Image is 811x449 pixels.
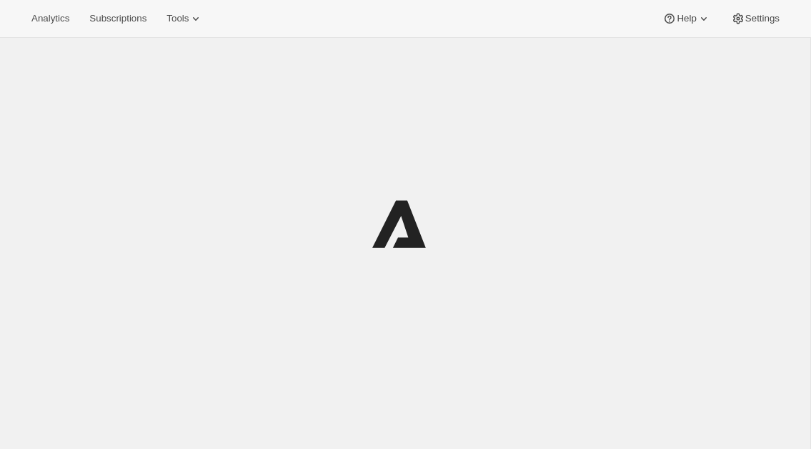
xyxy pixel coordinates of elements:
[81,9,155,29] button: Subscriptions
[31,13,69,24] span: Analytics
[23,9,78,29] button: Analytics
[654,9,719,29] button: Help
[745,13,780,24] span: Settings
[89,13,146,24] span: Subscriptions
[722,9,788,29] button: Settings
[158,9,212,29] button: Tools
[677,13,696,24] span: Help
[166,13,189,24] span: Tools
